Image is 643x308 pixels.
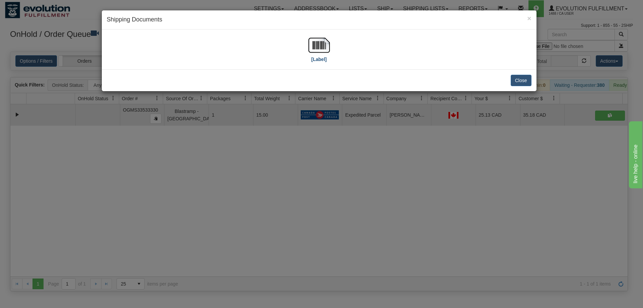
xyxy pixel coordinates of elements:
img: barcode.jpg [308,35,330,56]
iframe: chat widget [628,120,642,188]
button: Close [527,15,531,22]
span: × [527,14,531,22]
a: [Label] [308,42,330,62]
label: [Label] [311,56,327,63]
h4: Shipping Documents [107,15,531,24]
button: Close [511,75,531,86]
div: live help - online [5,4,62,12]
